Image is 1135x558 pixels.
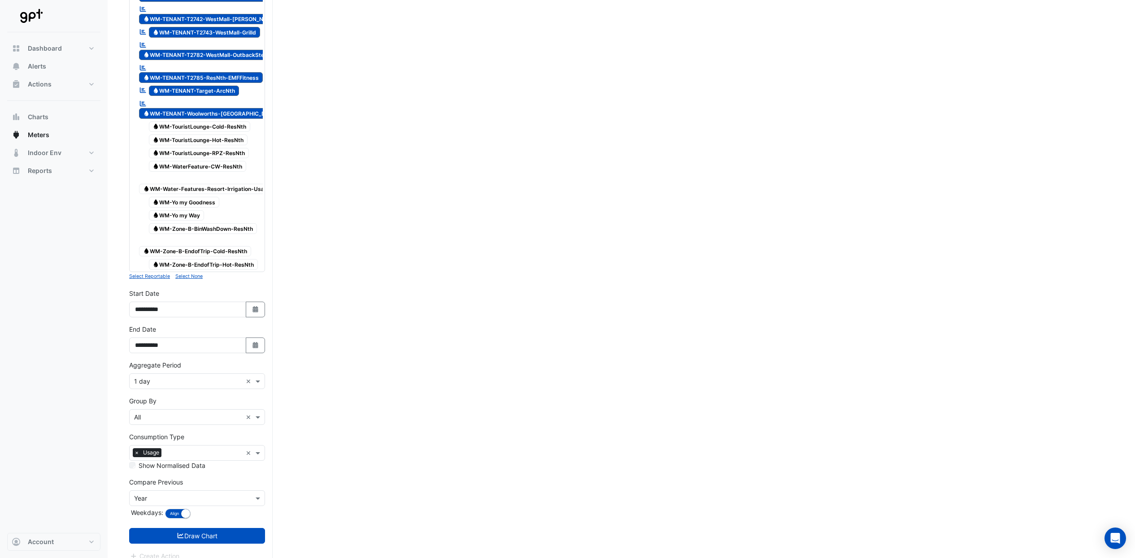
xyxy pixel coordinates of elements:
span: Clear [246,376,253,386]
span: Account [28,537,54,546]
fa-icon: Water [152,261,159,268]
span: Clear [246,412,253,422]
label: Compare Previous [129,477,183,487]
fa-icon: Water [143,52,150,58]
span: Usage [141,448,161,457]
fa-icon: Water [143,248,150,255]
span: WM-Zone-B-EndofTrip-Cold-ResNth [139,246,251,257]
span: WM-Yo my Way [149,210,204,221]
span: Alerts [28,62,46,71]
fa-icon: Reportable [139,41,147,49]
fa-icon: Water [152,87,159,94]
label: Group By [129,396,157,406]
span: Charts [28,112,48,121]
label: Show Normalised Data [139,461,205,470]
app-icon: Dashboard [12,44,21,53]
span: Actions [28,80,52,89]
button: Reports [7,162,100,180]
label: Weekdays: [129,508,163,517]
span: WM-TouristLounge-Hot-ResNth [149,134,248,145]
span: Reports [28,166,52,175]
fa-icon: Reportable [139,64,147,71]
span: Dashboard [28,44,62,53]
span: WM-Yo my Goodness [149,197,220,208]
span: Clear [246,448,253,458]
div: Open Intercom Messenger [1105,528,1126,549]
button: Meters [7,126,100,144]
span: WM-TouristLounge-Cold-ResNth [149,121,251,132]
fa-icon: Reportable [139,5,147,13]
span: WM-TENANT-T2742-WestMall-[PERSON_NAME] [139,14,282,25]
label: Consumption Type [129,432,184,441]
fa-icon: Reportable [139,99,147,107]
span: WM-TENANT-T2782-WestMall-OutbackSteakhouse [139,50,290,61]
fa-icon: Reportable [139,87,147,94]
fa-icon: Water [152,212,159,219]
label: Aggregate Period [129,360,181,370]
fa-icon: Water [152,29,159,35]
button: Select Reportable [129,272,170,280]
fa-icon: Water [143,74,150,81]
fa-icon: Select Date [252,306,260,313]
span: WM-TENANT-Target-ArcNth [149,86,239,96]
fa-icon: Reportable [139,28,147,35]
app-icon: Alerts [12,62,21,71]
fa-icon: Water [143,186,150,192]
label: End Date [129,324,156,334]
span: Indoor Env [28,148,61,157]
small: Select Reportable [129,273,170,279]
span: WM-TENANT-T2743-WestMall-Grilld [149,27,261,38]
button: Charts [7,108,100,126]
small: Select None [175,273,203,279]
button: Select None [175,272,203,280]
fa-icon: Water [152,225,159,232]
span: WM-TENANT-T2785-ResNth-EMFFitness [139,72,263,83]
span: WM-Zone-B-EndofTrip-Hot-ResNth [149,259,258,270]
app-icon: Meters [12,130,21,139]
img: Company Logo [11,7,51,25]
fa-icon: Water [152,199,159,205]
label: Start Date [129,289,159,298]
span: × [133,448,141,457]
app-icon: Charts [12,112,21,121]
fa-icon: Water [152,136,159,143]
fa-icon: Select Date [252,342,260,349]
span: WM-WaterFeature-CW-ResNth [149,161,247,172]
button: Draw Chart [129,528,265,544]
span: WM-Zone-B-BinWashDown-ResNth [149,223,257,234]
button: Dashboard [7,39,100,57]
button: Account [7,533,100,551]
app-icon: Reports [12,166,21,175]
fa-icon: Water [143,16,150,22]
app-icon: Actions [12,80,21,89]
span: WM-TouristLounge-RPZ-ResNth [149,148,249,159]
button: Alerts [7,57,100,75]
button: Indoor Env [7,144,100,162]
app-icon: Indoor Env [12,148,21,157]
fa-icon: Water [152,123,159,130]
span: Meters [28,130,49,139]
span: WM-TENANT-Woolworths-[GEOGRAPHIC_DATA] [139,108,283,119]
fa-icon: Water [152,150,159,156]
span: WM-Water-Features-Resort-Irrigation-Usage [139,184,275,195]
button: Actions [7,75,100,93]
fa-icon: Water [143,110,150,117]
fa-icon: Water [152,163,159,169]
